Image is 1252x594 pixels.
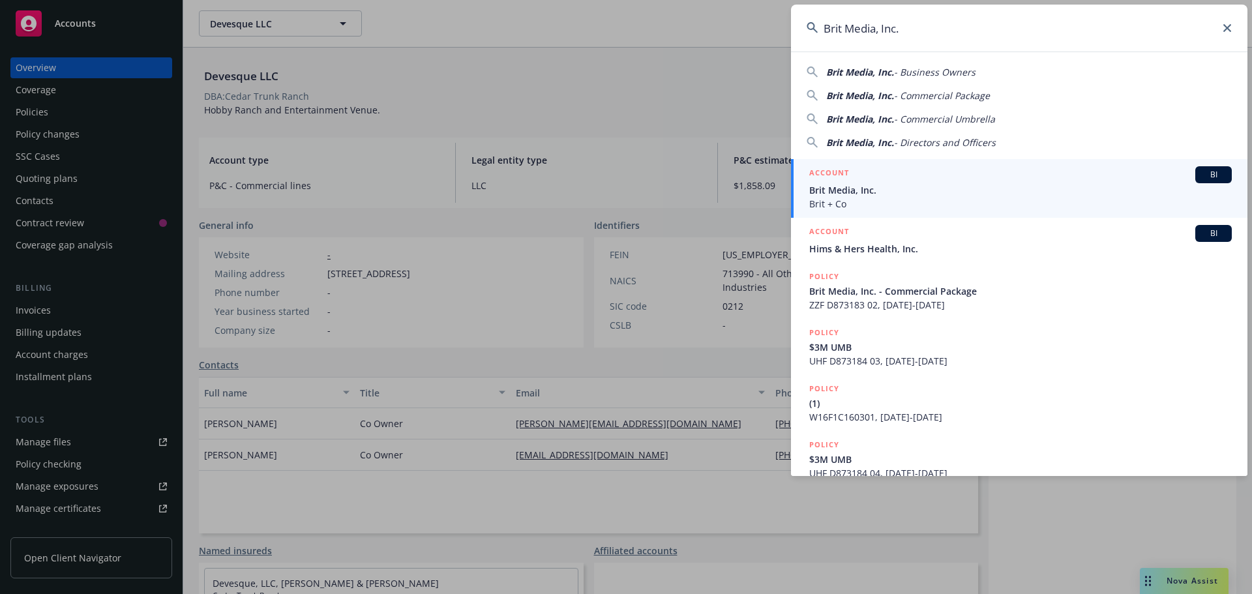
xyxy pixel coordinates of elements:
[809,166,849,182] h5: ACCOUNT
[894,113,995,125] span: - Commercial Umbrella
[826,136,894,149] span: Brit Media, Inc.
[809,396,1232,410] span: (1)
[809,270,839,283] h5: POLICY
[1200,169,1227,181] span: BI
[826,89,894,102] span: Brit Media, Inc.
[791,159,1247,218] a: ACCOUNTBIBrit Media, Inc.Brit + Co
[894,89,990,102] span: - Commercial Package
[791,218,1247,263] a: ACCOUNTBIHims & Hers Health, Inc.
[809,340,1232,354] span: $3M UMB
[791,319,1247,375] a: POLICY$3M UMBUHF D873184 03, [DATE]-[DATE]
[826,66,894,78] span: Brit Media, Inc.
[791,5,1247,52] input: Search...
[1200,228,1227,239] span: BI
[809,326,839,339] h5: POLICY
[809,242,1232,256] span: Hims & Hers Health, Inc.
[809,284,1232,298] span: Brit Media, Inc. - Commercial Package
[809,197,1232,211] span: Brit + Co
[809,382,839,395] h5: POLICY
[809,354,1232,368] span: UHF D873184 03, [DATE]-[DATE]
[809,183,1232,197] span: Brit Media, Inc.
[809,453,1232,466] span: $3M UMB
[826,113,894,125] span: Brit Media, Inc.
[809,225,849,241] h5: ACCOUNT
[894,66,976,78] span: - Business Owners
[894,136,996,149] span: - Directors and Officers
[809,410,1232,424] span: W16F1C160301, [DATE]-[DATE]
[809,438,839,451] h5: POLICY
[809,298,1232,312] span: ZZF D873183 02, [DATE]-[DATE]
[791,431,1247,487] a: POLICY$3M UMBUHF D873184 04, [DATE]-[DATE]
[791,263,1247,319] a: POLICYBrit Media, Inc. - Commercial PackageZZF D873183 02, [DATE]-[DATE]
[791,375,1247,431] a: POLICY(1)W16F1C160301, [DATE]-[DATE]
[809,466,1232,480] span: UHF D873184 04, [DATE]-[DATE]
